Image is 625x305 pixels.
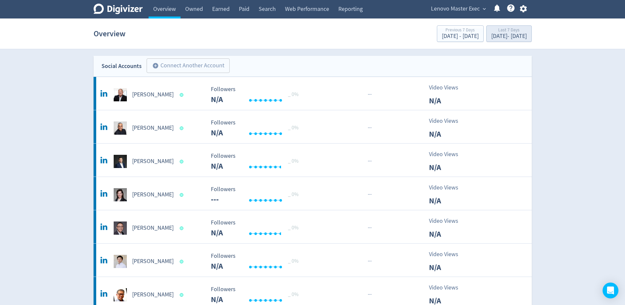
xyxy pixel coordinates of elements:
a: George Toh undefined[PERSON_NAME] Followers --- _ 0% Followers N/A ···Video ViewsN/A [94,244,532,277]
button: Lenovo Master Exec [429,4,488,14]
img: Eddie Ang 洪珵东 undefined [114,155,127,168]
a: Dilip Bhatia undefined[PERSON_NAME] Followers --- _ 0% Followers N/A ···Video ViewsN/A [94,110,532,143]
img: Eric Yu Hai undefined [114,221,127,235]
span: · [368,224,369,232]
span: Data last synced: 30 Sep 2025, 11:02am (AEST) [180,226,185,230]
span: · [370,257,372,265]
p: Video Views [429,217,467,225]
span: · [370,190,372,199]
h5: [PERSON_NAME] [132,291,174,299]
p: Video Views [429,83,467,92]
span: · [368,157,369,165]
img: Emily Ketchen undefined [114,188,127,201]
h5: [PERSON_NAME] [132,191,174,199]
p: N/A [429,261,467,273]
span: · [370,124,372,132]
span: · [368,124,369,132]
span: Data last synced: 30 Sep 2025, 2:02am (AEST) [180,260,185,263]
span: · [369,190,370,199]
img: George Toh undefined [114,255,127,268]
svg: Followers --- [208,253,306,270]
h5: [PERSON_NAME] [132,124,174,132]
span: · [368,90,369,99]
a: Eric Yu Hai undefined[PERSON_NAME] Followers --- _ 0% Followers N/A ···Video ViewsN/A [94,210,532,243]
span: _ 0% [288,191,298,198]
span: · [370,224,372,232]
span: · [369,290,370,299]
span: Data last synced: 30 Sep 2025, 4:01am (AEST) [180,93,185,97]
p: N/A [429,161,467,173]
span: Data last synced: 30 Sep 2025, 10:01am (AEST) [180,193,185,197]
p: N/A [429,195,467,207]
span: · [368,190,369,199]
h5: [PERSON_NAME] [132,257,174,265]
span: Data last synced: 29 Sep 2025, 8:02pm (AEST) [180,160,185,163]
span: Data last synced: 29 Sep 2025, 9:01pm (AEST) [180,126,185,130]
span: expand_more [481,6,487,12]
p: Video Views [429,117,467,125]
span: · [369,257,370,265]
span: _ 0% [288,158,298,164]
h1: Overview [94,23,126,44]
p: Video Views [429,250,467,259]
span: · [368,257,369,265]
svg: Followers --- [208,119,306,137]
h5: [PERSON_NAME] [132,91,174,99]
p: N/A [429,228,467,240]
span: _ 0% [288,91,298,98]
button: Connect Another Account [147,58,230,73]
p: Video Views [429,283,467,292]
span: · [370,157,372,165]
span: · [370,90,372,99]
a: Daryl Cromer undefined[PERSON_NAME] Followers --- _ 0% Followers N/A ···Video ViewsN/A [94,77,532,110]
span: Lenovo Master Exec [431,4,480,14]
span: · [368,290,369,299]
span: · [370,290,372,299]
a: Emily Ketchen undefined[PERSON_NAME] Followers --- Followers --- _ 0%···Video ViewsN/A [94,177,532,210]
svg: Followers --- [208,220,306,237]
div: Open Intercom Messenger [603,283,618,298]
button: Previous 7 Days[DATE] - [DATE] [437,25,484,42]
span: · [369,157,370,165]
span: _ 0% [288,224,298,231]
span: · [369,90,370,99]
span: add_circle [152,62,159,69]
div: Social Accounts [101,61,142,71]
h5: [PERSON_NAME] [132,224,174,232]
span: · [369,124,370,132]
a: Connect Another Account [142,59,230,73]
a: Eddie Ang 洪珵东 undefined[PERSON_NAME] Followers --- _ 0% Followers N/A ···Video ViewsN/A [94,144,532,177]
span: Data last synced: 30 Sep 2025, 9:02am (AEST) [180,293,185,297]
img: James Loh undefined [114,288,127,301]
svg: Followers --- [208,153,306,170]
svg: Followers --- [208,186,306,204]
h5: [PERSON_NAME] [132,157,174,165]
p: N/A [429,128,467,140]
span: _ 0% [288,258,298,264]
span: _ 0% [288,124,298,131]
p: Video Views [429,150,467,159]
span: · [369,224,370,232]
p: N/A [429,95,467,107]
svg: Followers --- [208,86,306,104]
div: Previous 7 Days [442,28,479,33]
img: Dilip Bhatia undefined [114,121,127,135]
div: [DATE] - [DATE] [442,33,479,39]
div: [DATE] - [DATE] [491,33,527,39]
button: Last 7 Days[DATE]- [DATE] [486,25,532,42]
img: Daryl Cromer undefined [114,88,127,101]
span: _ 0% [288,291,298,298]
svg: Followers --- [208,286,306,304]
p: Video Views [429,183,467,192]
div: Last 7 Days [491,28,527,33]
